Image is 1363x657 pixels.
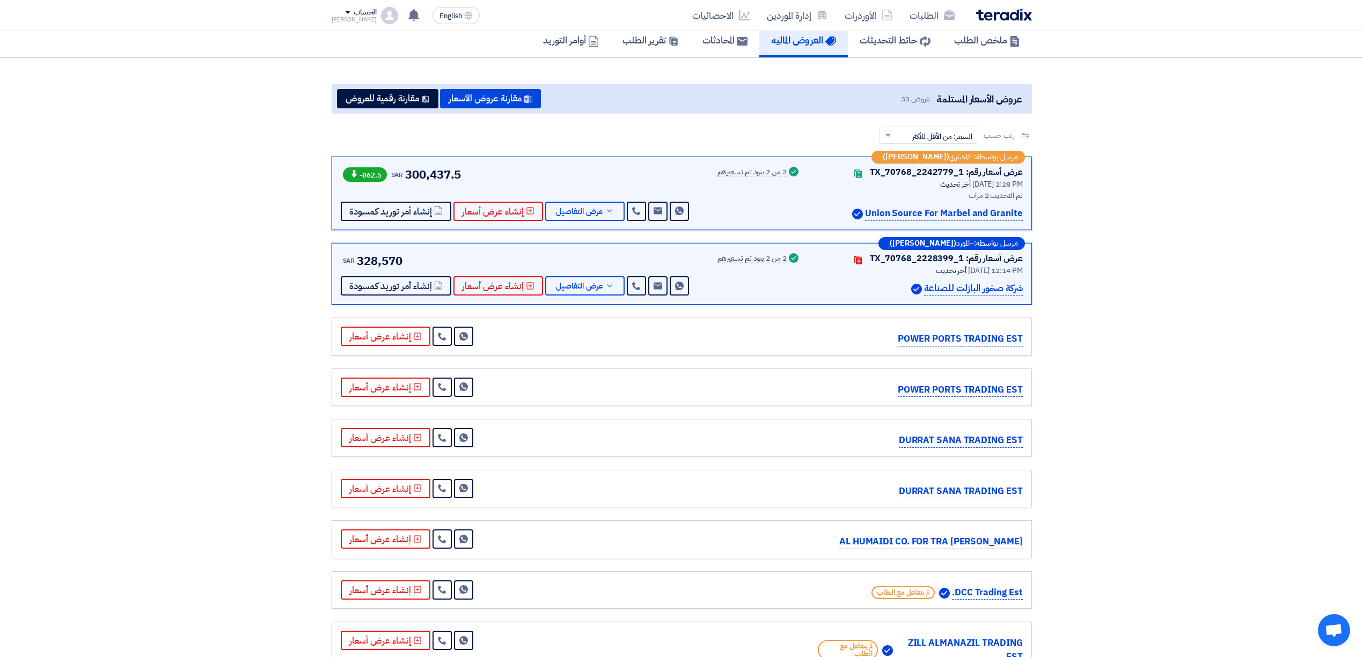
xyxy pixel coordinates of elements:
button: إنشاء عرض أسعار [341,631,430,650]
h5: المحادثات [702,34,748,46]
p: Union Source For Marbel and Granite [865,206,1023,221]
span: عرض التفاصيل [556,282,603,290]
div: تم التحديث 2 مرات [814,190,1023,201]
span: عروض الأسعار المستلمة [936,92,1022,106]
h5: العروض الماليه [771,34,836,46]
span: لم يتفاعل مع الطلب [871,586,935,599]
button: عرض التفاصيل [545,202,625,221]
img: Verified Account [939,588,950,599]
button: إنشاء عرض أسعار [341,479,430,498]
b: ([PERSON_NAME]) [883,153,949,161]
span: [DATE] 2:28 PM [972,179,1023,190]
div: عرض أسعار رقم: TX_70768_2228399_1 [870,252,1023,265]
span: English [439,12,462,20]
span: رتب حسب [984,130,1014,141]
span: -862.5 [343,167,387,182]
button: إنشاء أمر توريد كمسودة [341,276,451,296]
p: DURRAT SANA TRADING EST [899,433,1023,448]
button: إنشاء عرض أسعار [341,529,430,549]
p: POWER PORTS TRADING EST [898,383,1023,397]
p: POWER PORTS TRADING EST [898,332,1023,346]
button: إنشاء عرض أسعار [453,202,543,221]
span: [DATE] 12:14 PM [968,265,1023,276]
a: الطلبات [901,3,963,28]
span: عروض 33 [901,93,930,105]
img: Verified Account [852,209,863,219]
button: إنشاء أمر توريد كمسودة [341,202,451,221]
a: ملخص الطلب [942,23,1032,57]
a: العروض الماليه [759,23,848,57]
div: [PERSON_NAME] [332,17,377,23]
h5: تقرير الطلب [622,34,679,46]
p: [PERSON_NAME] AL HUMAIDI CO. FOR TRA [839,535,1022,549]
span: SAR [343,256,355,265]
div: – [878,237,1025,250]
a: الأوردرات [836,3,901,28]
div: 2 من 2 بنود تم تسعيرهم [717,255,787,263]
span: أخر تحديث [936,265,966,276]
a: حائط التحديثات [848,23,942,57]
p: DCC Trading Est. [952,586,1022,600]
span: إنشاء عرض أسعار [462,282,524,290]
span: المورد [956,240,970,247]
div: الحساب [354,8,377,17]
div: – [871,151,1025,164]
h5: أوامر التوريد [543,34,599,46]
span: المشتري [949,153,970,161]
span: عرض التفاصيل [556,208,603,216]
b: ([PERSON_NAME]) [890,240,956,247]
img: profile_test.png [381,7,398,24]
span: 300,437.5 [405,166,461,183]
p: DURRAT SANA TRADING EST [899,484,1023,499]
img: Verified Account [882,645,893,656]
span: أخر تحديث [940,179,971,190]
span: إنشاء أمر توريد كمسودة [349,208,432,216]
h5: ملخص الطلب [954,34,1020,46]
button: إنشاء عرض أسعار [341,580,430,600]
div: 2 من 2 بنود تم تسعيرهم [717,168,787,177]
button: إنشاء عرض أسعار [453,276,543,296]
a: Open chat [1318,614,1350,646]
div: عرض أسعار رقم: TX_70768_2242779_1 [870,166,1023,179]
a: تقرير الطلب [611,23,691,57]
button: عرض التفاصيل [545,276,625,296]
a: المحادثات [691,23,759,57]
button: مقارنة عروض الأسعار [440,89,541,108]
img: Verified Account [911,284,922,294]
span: إنشاء أمر توريد كمسودة [349,282,432,290]
img: Teradix logo [976,9,1032,21]
a: أوامر التوريد [531,23,611,57]
a: إدارة الموردين [758,3,836,28]
span: السعر: من الأقل للأكثر [912,131,972,142]
span: 328,570 [357,252,402,270]
span: إنشاء عرض أسعار [462,208,524,216]
span: مرسل بواسطة: [974,153,1018,161]
button: مقارنة رقمية للعروض [337,89,438,108]
span: SAR [391,170,404,180]
button: إنشاء عرض أسعار [341,327,430,346]
span: مرسل بواسطة: [974,240,1018,247]
a: الاحصائيات [684,3,758,28]
button: إنشاء عرض أسعار [341,428,430,447]
p: شركة صخور البازلت للصناعة [924,282,1023,296]
button: English [433,7,480,24]
h5: حائط التحديثات [860,34,930,46]
button: إنشاء عرض أسعار [341,378,430,397]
